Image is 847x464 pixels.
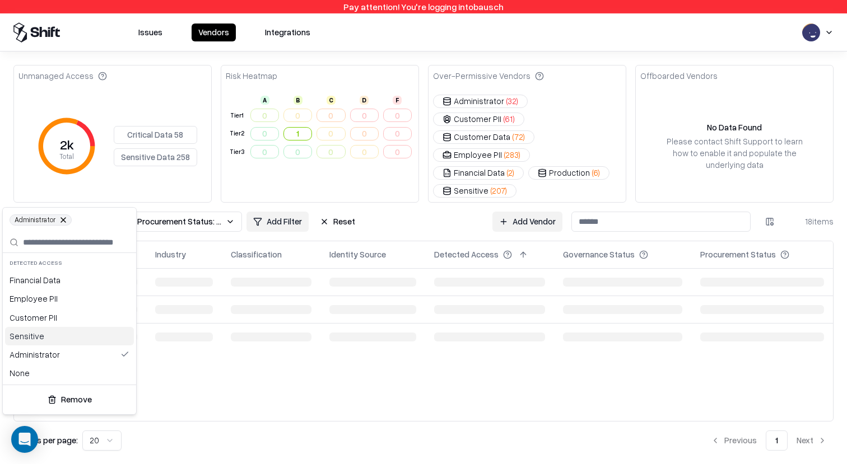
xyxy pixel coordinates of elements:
[7,390,132,410] button: Remove
[5,345,134,364] div: Administrator
[5,327,134,345] div: Sensitive
[3,253,136,273] div: Detected Access
[5,364,134,382] div: None
[5,289,134,308] div: Employee PII
[5,308,134,327] div: Customer PII
[5,271,134,289] div: Financial Data
[10,214,72,226] span: Administrator
[3,273,136,385] div: Suggestions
